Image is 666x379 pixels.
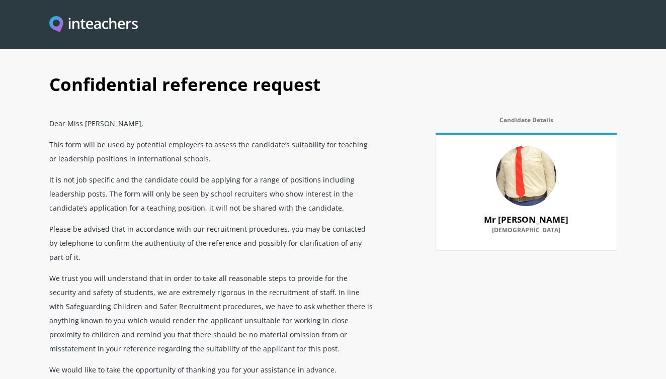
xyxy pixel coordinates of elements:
label: [DEMOGRAPHIC_DATA] [448,227,605,240]
label: Candidate Details [436,117,617,130]
p: It is not job specific and the candidate could be applying for a range of positions including lea... [49,169,375,218]
a: Visit this site's homepage [49,16,138,34]
p: Please be advised that in accordance with our recruitment procedures, you may be contacted by tel... [49,218,375,267]
p: This form will be used by potential employers to assess the candidate’s suitability for teaching ... [49,134,375,169]
p: We trust you will understand that in order to take all reasonable steps to provide for the securi... [49,267,375,359]
h1: Confidential reference request [49,63,617,113]
img: 80938 [496,146,556,206]
strong: Mr [PERSON_NAME] [484,214,568,225]
p: Dear Miss [PERSON_NAME], [49,113,375,134]
img: Inteachers [49,16,138,34]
